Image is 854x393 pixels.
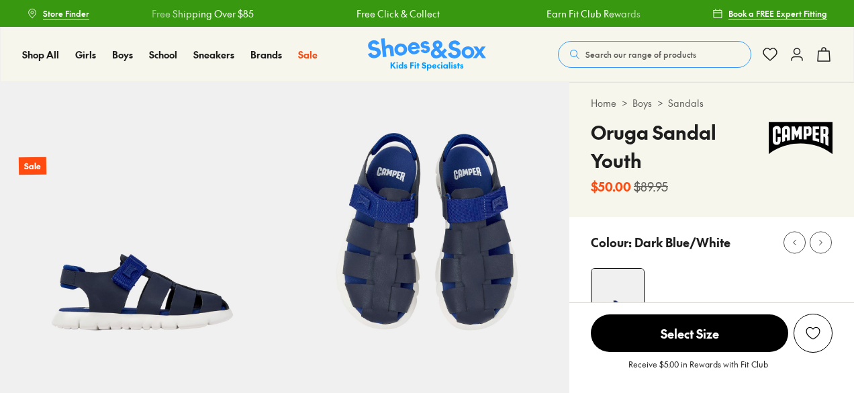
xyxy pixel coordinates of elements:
[368,38,486,71] img: SNS_Logo_Responsive.svg
[591,118,769,175] h4: Oruga Sandal Youth
[298,48,318,61] span: Sale
[112,48,133,62] a: Boys
[250,48,282,61] span: Brands
[149,48,177,61] span: School
[769,118,833,158] img: Vendor logo
[591,96,833,110] div: > >
[298,48,318,62] a: Sale
[591,96,616,110] a: Home
[22,48,59,62] a: Shop All
[331,7,414,21] a: Free Click & Collect
[585,48,696,60] span: Search our range of products
[712,1,827,26] a: Book a FREE Expert Fitting
[193,48,234,62] a: Sneakers
[591,314,788,353] button: Select Size
[591,177,631,195] b: $50.00
[521,7,615,21] a: Earn Fit Club Rewards
[728,7,827,19] span: Book a FREE Expert Fitting
[43,7,89,19] span: Store Finder
[250,48,282,62] a: Brands
[126,7,228,21] a: Free Shipping Over $85
[75,48,96,61] span: Girls
[628,358,768,382] p: Receive $5.00 in Rewards with Fit Club
[22,48,59,61] span: Shop All
[112,48,133,61] span: Boys
[632,96,652,110] a: Boys
[591,233,632,251] p: Colour:
[634,177,668,195] s: $89.95
[668,96,704,110] a: Sandals
[368,38,486,71] a: Shoes & Sox
[558,41,751,68] button: Search our range of products
[634,233,730,251] p: Dark Blue/White
[193,48,234,61] span: Sneakers
[591,314,788,352] span: Select Size
[591,269,644,321] img: 4-501740_1
[75,48,96,62] a: Girls
[794,314,833,353] button: Add to Wishlist
[149,48,177,62] a: School
[27,1,89,26] a: Store Finder
[285,82,569,367] img: 5-501741_1
[19,157,46,175] p: Sale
